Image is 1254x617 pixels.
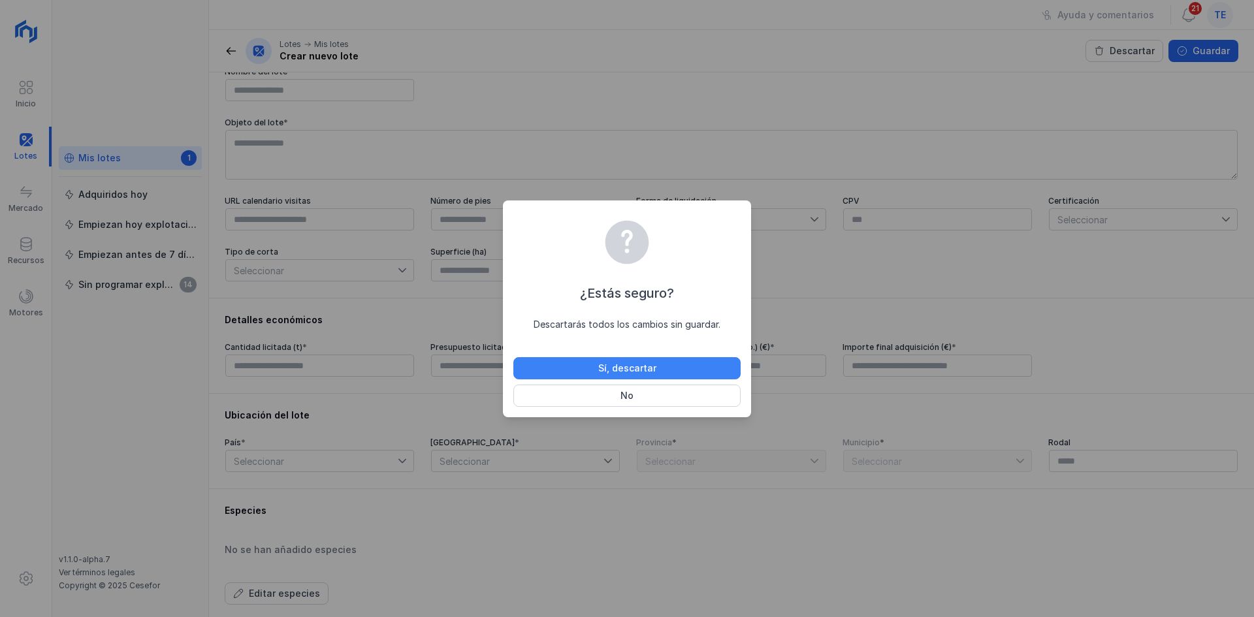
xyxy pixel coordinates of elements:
div: Descartarás todos los cambios sin guardar. [513,318,741,331]
div: Sí, descartar [598,362,656,375]
div: ¿Estás seguro? [513,284,741,302]
button: No [513,385,741,407]
div: No [620,389,634,402]
button: Sí, descartar [513,357,741,379]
